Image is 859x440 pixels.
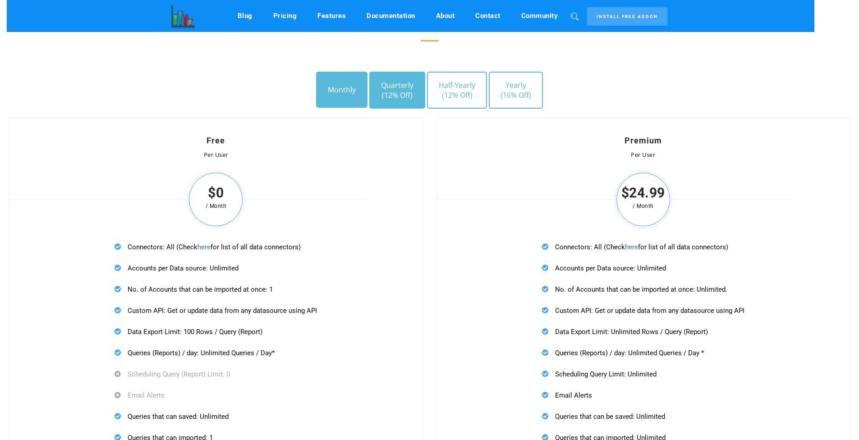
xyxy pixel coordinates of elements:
span: / Month [186,201,245,211]
p: Queries (Reports) / day: Unlimited Queries / Day * [542,347,744,358]
div: Per User [455,151,832,159]
span: (16% Off) [501,90,531,100]
iframe: Chat Widget [814,397,859,440]
p: No. of Accounts that can be imported at once: 1 [115,284,317,295]
p: Queries that can saved: Unlimited [115,411,317,422]
span: (12% Off) [439,90,475,100]
p: Queries that can be saved: Unlimited [542,411,744,422]
span: $0 [186,188,245,198]
p: Data Export Limit: 100 Rows / Query (Report) [115,326,317,337]
p: Queries (Reports) / day: Unlimited Queries / Day* [115,347,317,358]
p: Data Export Limit: Unlimited Rows / Query (Report) [542,326,744,337]
span: (12% Off) [381,90,413,100]
p: Custom API: Get or update data from any datasource using API [542,305,744,316]
a: Install Free Addon [587,7,667,27]
a: Pricing [273,7,297,24]
a: About [436,7,455,24]
a: Features [317,7,346,24]
p: Scheduling Query Limit: Unlimited [542,368,744,380]
button: Yearly(16% Off) [489,72,543,109]
a: here [625,243,638,251]
p: Accounts per Data source: Unlimited [115,262,317,274]
h4: Premium [455,137,832,145]
p: No. of Accounts that can be imported at once: Unlimited. [542,284,744,295]
a: here [198,243,211,251]
a: Blog [238,7,253,24]
p: Scheduling Query (Report) Limit: 0 [115,368,317,380]
span: $24.99 [614,188,673,198]
p: Connectors: All (Check for list of all data connectors) [115,241,317,252]
span: / Month [614,201,673,211]
button: Half-Yearly(12% Off) [427,72,487,109]
p: Accounts per Data source: Unlimited [542,262,744,274]
a: Contact [475,7,501,24]
button: Quarterly(12% Off) [369,72,425,109]
div: Per User [28,151,404,159]
button: Monthly [316,72,367,108]
p: Email Alerts [115,390,317,401]
a: Documentation [367,7,415,24]
p: Custom API: Get or update data from any datasource using API [115,305,317,316]
p: Connectors: All (Check for list of all data connectors) [542,241,744,252]
h4: Free [28,137,404,145]
p: Email Alerts [542,390,744,401]
a: Community [521,7,558,24]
